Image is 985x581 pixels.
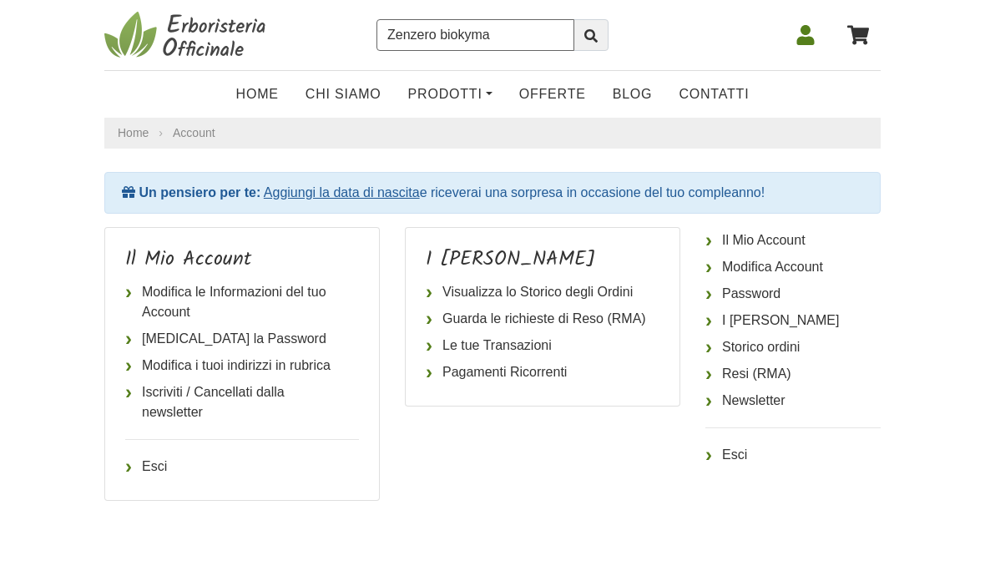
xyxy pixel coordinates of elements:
[705,254,881,280] a: Modifica Account
[705,442,881,468] a: Esci
[125,248,359,272] h4: Il Mio Account
[705,361,881,387] a: Resi (RMA)
[705,307,881,334] a: I [PERSON_NAME]
[426,332,659,359] a: Le tue Transazioni
[125,326,359,352] a: [MEDICAL_DATA] la Password
[292,78,395,111] a: Chi Siamo
[104,172,881,214] div: e riceverai una sorpresa in occasione del tuo compleanno!
[395,78,506,111] a: Prodotti
[705,280,881,307] a: Password
[125,279,359,326] a: Modifica le Informazioni del tuo Account
[104,10,271,60] img: Erboristeria Officinale
[125,453,359,480] a: Esci
[118,124,149,142] a: Home
[376,19,574,51] input: Cerca
[665,78,762,111] a: Contatti
[139,185,260,200] strong: Un pensiero per te:
[104,118,881,149] nav: breadcrumb
[426,359,659,386] a: Pagamenti Ricorrenti
[125,379,359,426] a: Iscriviti / Cancellati dalla newsletter
[426,279,659,306] a: Visualizza lo Storico degli Ordini
[223,78,292,111] a: Home
[426,306,659,332] a: Guarda le richieste di Reso (RMA)
[264,185,420,200] a: Aggiungi la data di nascita
[125,352,359,379] a: Modifica i tuoi indirizzi in rubrica
[173,126,215,139] a: Account
[705,387,881,414] a: Newsletter
[599,78,666,111] a: Blog
[705,227,881,254] a: Il Mio Account
[705,334,881,361] a: Storico ordini
[506,78,599,111] a: OFFERTE
[426,248,659,272] h4: I [PERSON_NAME]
